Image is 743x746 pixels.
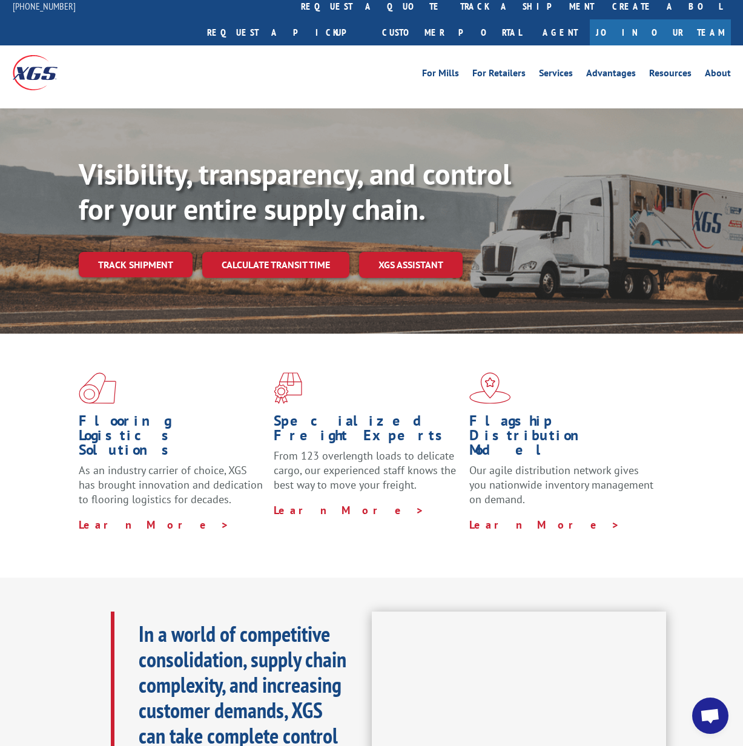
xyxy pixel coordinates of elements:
[274,449,460,503] p: From 123 overlength loads to delicate cargo, our experienced staff knows the best way to move you...
[79,518,230,532] a: Learn More >
[692,698,728,734] div: Open chat
[274,372,302,404] img: xgs-icon-focused-on-flooring-red
[469,414,655,463] h1: Flagship Distribution Model
[274,414,460,449] h1: Specialized Freight Experts
[469,518,620,532] a: Learn More >
[79,414,265,463] h1: Flooring Logistics Solutions
[472,68,526,82] a: For Retailers
[586,68,636,82] a: Advantages
[590,19,731,45] a: Join Our Team
[373,19,530,45] a: Customer Portal
[79,252,193,277] a: Track shipment
[79,372,116,404] img: xgs-icon-total-supply-chain-intelligence-red
[649,68,692,82] a: Resources
[422,68,459,82] a: For Mills
[359,252,463,278] a: XGS ASSISTANT
[79,463,263,506] span: As an industry carrier of choice, XGS has brought innovation and dedication to flooring logistics...
[198,19,373,45] a: Request a pickup
[274,503,424,517] a: Learn More >
[469,463,653,506] span: Our agile distribution network gives you nationwide inventory management on demand.
[79,155,511,228] b: Visibility, transparency, and control for your entire supply chain.
[202,252,349,278] a: Calculate transit time
[539,68,573,82] a: Services
[469,372,511,404] img: xgs-icon-flagship-distribution-model-red
[705,68,731,82] a: About
[530,19,590,45] a: Agent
